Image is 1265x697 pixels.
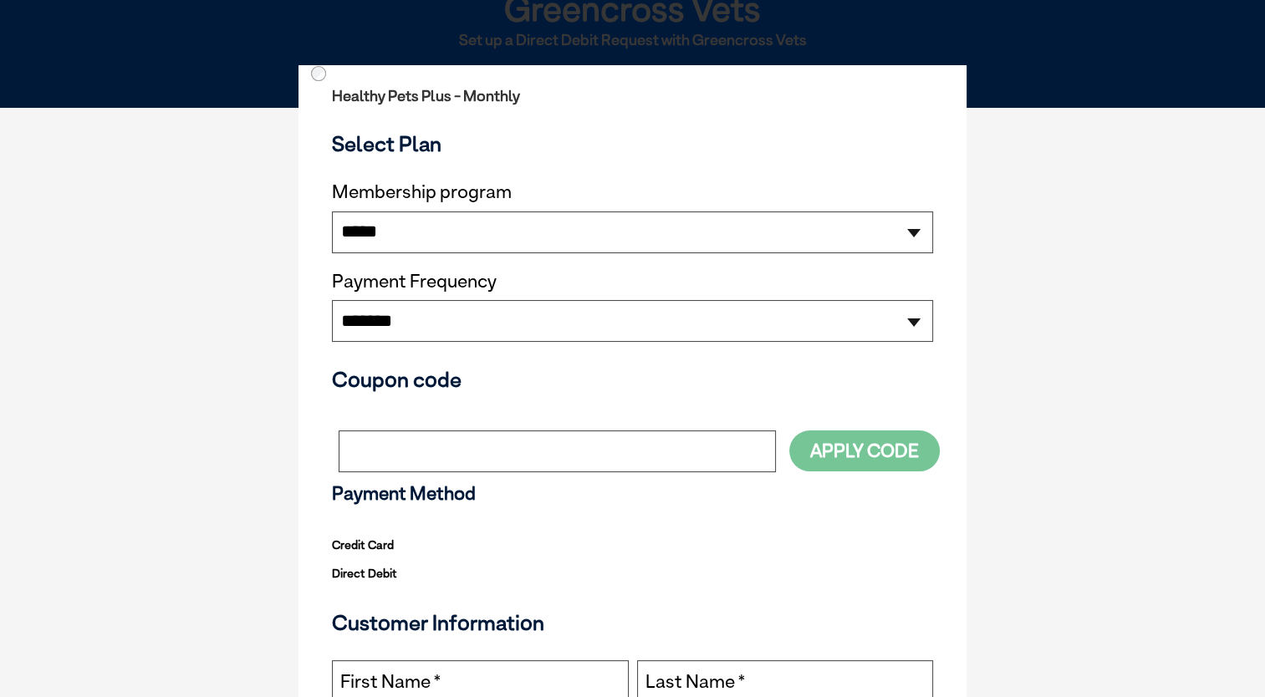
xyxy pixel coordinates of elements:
label: Membership program [332,181,933,203]
h3: Customer Information [332,610,933,635]
label: First Name * [340,671,441,693]
label: Direct Debit [332,562,397,584]
label: Credit Card [332,534,394,556]
h3: Coupon code [332,367,933,392]
label: Last Name * [645,671,745,693]
input: Direct Debit [311,66,326,81]
h3: Select Plan [332,131,933,156]
h2: Set up a Direct Debit Request with Greencross Vets [305,32,960,48]
h3: Payment Method [332,483,933,505]
label: Payment Frequency [332,271,497,293]
h2: Healthy Pets Plus - Monthly [332,88,933,104]
button: Apply Code [789,430,940,471]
